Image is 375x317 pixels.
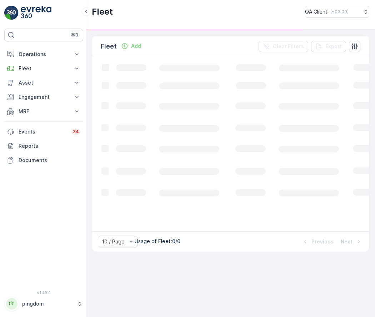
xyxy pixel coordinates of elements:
[4,153,83,167] a: Documents
[71,32,78,38] p: ⌘B
[118,42,144,50] button: Add
[101,41,117,51] p: Fleet
[4,61,83,76] button: Fleet
[19,65,69,72] p: Fleet
[4,6,19,20] img: logo
[325,43,342,50] p: Export
[311,41,346,52] button: Export
[259,41,308,52] button: Clear Filters
[4,104,83,119] button: MRF
[135,238,180,245] p: Usage of Fleet : 0/0
[92,6,113,17] p: Fleet
[19,51,69,58] p: Operations
[19,157,80,164] p: Documents
[19,94,69,101] p: Engagement
[4,90,83,104] button: Engagement
[4,139,83,153] a: Reports
[131,42,141,50] p: Add
[4,291,83,295] span: v 1.49.0
[21,6,51,20] img: logo_light-DOdMpM7g.png
[6,298,17,310] div: PP
[4,76,83,90] button: Asset
[340,237,363,246] button: Next
[311,238,334,245] p: Previous
[4,47,83,61] button: Operations
[73,129,79,135] p: 34
[301,237,334,246] button: Previous
[19,142,80,150] p: Reports
[4,296,83,311] button: PPpingdom
[330,9,349,15] p: ( +03:00 )
[273,43,304,50] p: Clear Filters
[305,6,369,18] button: QA Client(+03:00)
[22,300,73,307] p: pingdom
[19,79,69,86] p: Asset
[19,108,69,115] p: MRF
[19,128,67,135] p: Events
[305,8,327,15] p: QA Client
[341,238,352,245] p: Next
[4,125,83,139] a: Events34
